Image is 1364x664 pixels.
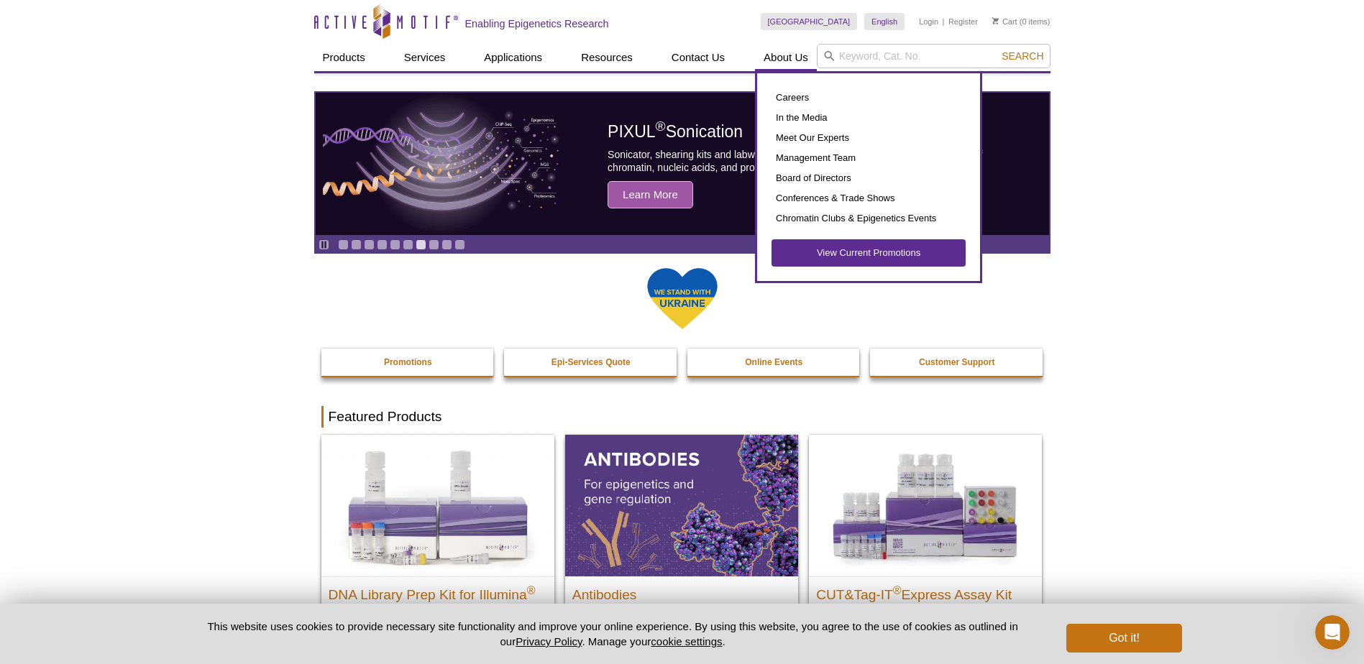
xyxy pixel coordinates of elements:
[314,44,374,71] a: Products
[745,357,802,367] strong: Online Events
[772,188,966,208] a: Conferences & Trade Shows
[454,239,465,250] a: Go to slide 10
[364,239,375,250] a: Go to slide 3
[516,635,582,647] a: Privacy Policy
[316,93,1049,235] article: PIXUL Sonication
[565,435,798,653] a: All Antibodies Antibodies Application-tested antibodies for ChIP, CUT&Tag, and CUT&RUN.
[441,239,452,250] a: Go to slide 9
[651,635,722,647] button: cookie settings
[321,435,554,576] img: DNA Library Prep Kit for Illumina
[992,13,1051,30] li: (0 items)
[992,17,999,24] img: Your Cart
[351,239,362,250] a: Go to slide 2
[948,17,978,27] a: Register
[761,13,858,30] a: [GEOGRAPHIC_DATA]
[893,584,902,596] sup: ®
[323,92,560,236] img: PIXUL sonication
[475,44,551,71] a: Applications
[321,406,1043,428] h2: Featured Products
[465,17,609,30] h2: Enabling Epigenetics Research
[919,357,994,367] strong: Customer Support
[395,44,454,71] a: Services
[429,239,439,250] a: Go to slide 8
[321,349,495,376] a: Promotions
[772,128,966,148] a: Meet Our Experts
[319,239,329,250] a: Toggle autoplay
[755,44,817,71] a: About Us
[997,50,1048,63] button: Search
[416,239,426,250] a: Go to slide 7
[992,17,1017,27] a: Cart
[656,119,666,134] sup: ®
[772,88,966,108] a: Careers
[403,239,413,250] a: Go to slide 6
[817,44,1051,68] input: Keyword, Cat. No.
[663,44,733,71] a: Contact Us
[772,168,966,188] a: Board of Directors
[608,148,1016,174] p: Sonicator, shearing kits and labware delivering consistent multi-sample sonication of chromatin, ...
[864,13,905,30] a: English
[1002,50,1043,62] span: Search
[772,239,966,267] a: View Current Promotions
[772,208,966,229] a: Chromatin Clubs & Epigenetics Events
[527,584,536,596] sup: ®
[183,619,1043,649] p: This website uses cookies to provide necessary site functionality and improve your online experie...
[390,239,400,250] a: Go to slide 5
[608,122,743,141] span: PIXUL Sonication
[329,581,547,602] h2: DNA Library Prep Kit for Illumina
[772,108,966,128] a: In the Media
[809,435,1042,576] img: CUT&Tag-IT® Express Assay Kit
[504,349,678,376] a: Epi-Services Quote
[687,349,861,376] a: Online Events
[572,44,641,71] a: Resources
[608,181,693,208] span: Learn More
[646,267,718,331] img: We Stand With Ukraine
[572,581,791,602] h2: Antibodies
[384,357,432,367] strong: Promotions
[565,435,798,576] img: All Antibodies
[772,148,966,168] a: Management Team
[809,435,1042,653] a: CUT&Tag-IT® Express Assay Kit CUT&Tag-IT®Express Assay Kit Less variable and higher-throughput ge...
[338,239,349,250] a: Go to slide 1
[870,349,1044,376] a: Customer Support
[316,93,1049,235] a: PIXUL sonication PIXUL®Sonication Sonicator, shearing kits and labware delivering consistent mult...
[943,13,945,30] li: |
[1066,624,1181,653] button: Got it!
[919,17,938,27] a: Login
[377,239,388,250] a: Go to slide 4
[816,581,1035,602] h2: CUT&Tag-IT Express Assay Kit
[1315,615,1350,650] iframe: Intercom live chat
[551,357,631,367] strong: Epi-Services Quote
